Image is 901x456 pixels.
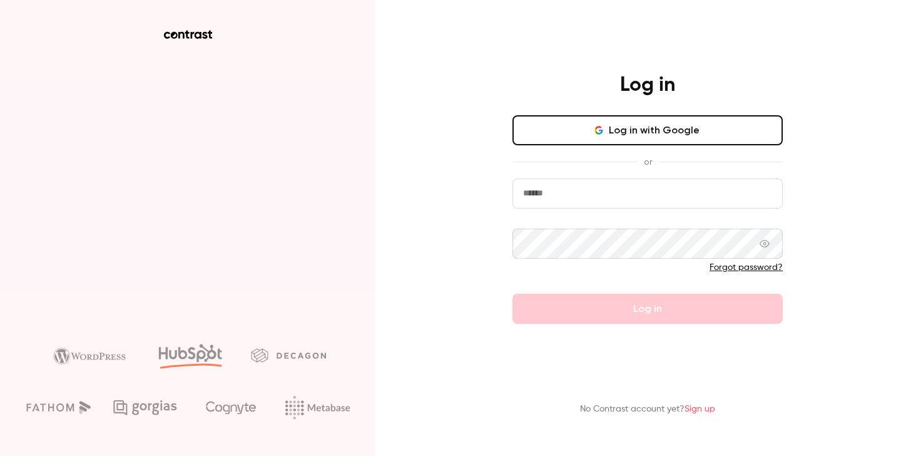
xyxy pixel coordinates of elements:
h4: Log in [620,73,675,98]
a: Sign up [685,405,715,413]
button: Log in with Google [512,115,783,145]
p: No Contrast account yet? [580,403,715,416]
span: or [638,155,658,168]
a: Forgot password? [710,263,783,272]
img: decagon [251,348,326,362]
